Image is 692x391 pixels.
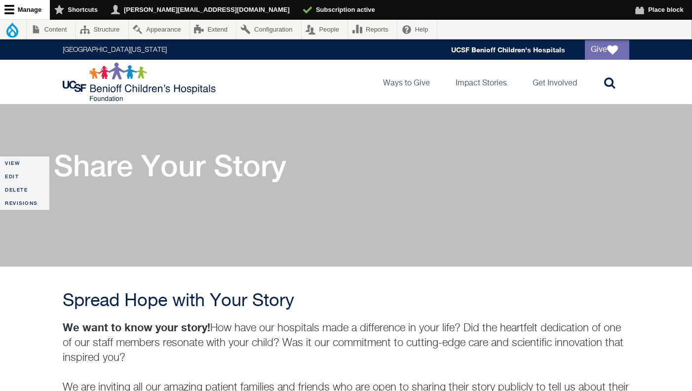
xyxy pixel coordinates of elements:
[54,148,286,183] h1: Share Your Story
[348,20,397,39] a: Reports
[525,60,585,104] a: Get Involved
[129,20,190,39] a: Appearance
[375,60,438,104] a: Ways to Give
[63,46,167,53] a: [GEOGRAPHIC_DATA][US_STATE]
[448,60,515,104] a: Impact Stories
[236,20,301,39] a: Configuration
[585,40,629,60] a: Give
[63,291,629,311] h2: Spread Hope with Your Story
[302,20,348,39] a: People
[27,20,76,39] a: Content
[76,20,128,39] a: Structure
[63,62,218,102] img: Logo for UCSF Benioff Children's Hospitals Foundation
[63,321,210,334] strong: We want to know your story!
[397,20,437,39] a: Help
[451,45,565,54] a: UCSF Benioff Children's Hospitals
[190,20,236,39] a: Extend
